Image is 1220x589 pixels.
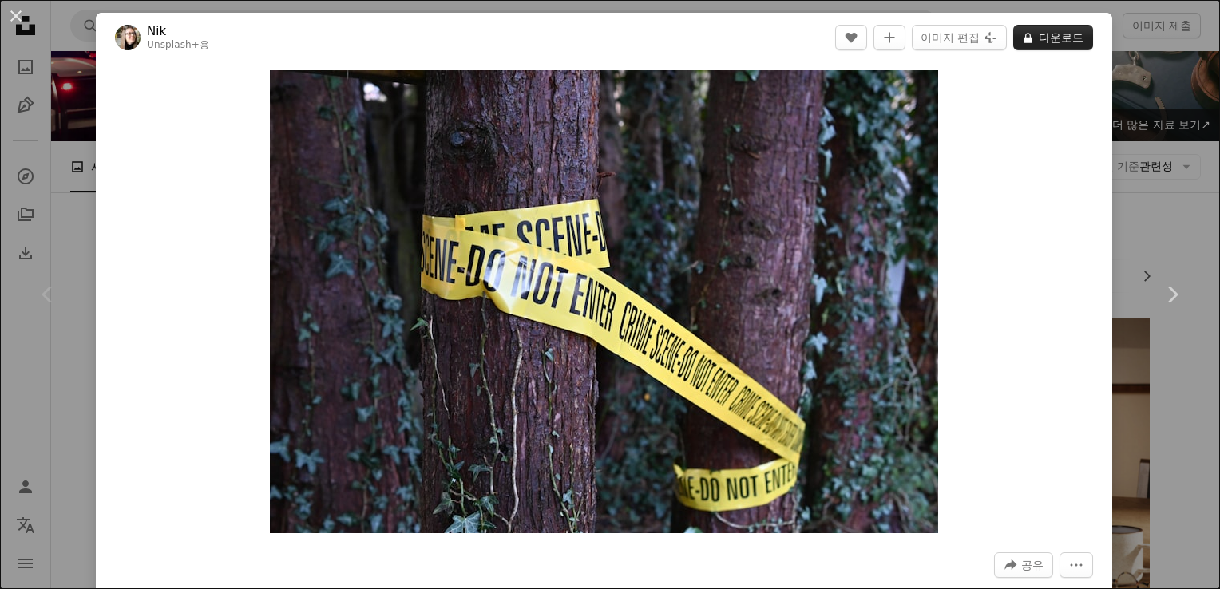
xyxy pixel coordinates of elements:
a: Nik [147,23,209,39]
button: 이 이미지 공유 [994,552,1053,578]
a: 다음 [1124,218,1220,371]
button: 컬렉션에 추가 [873,25,905,50]
span: 공유 [1021,553,1044,577]
button: 이 이미지 확대 [270,70,938,533]
a: Unsplash+ [147,39,200,50]
button: 다운로드 [1013,25,1093,50]
button: 좋아요 [835,25,867,50]
img: Nik의 프로필로 이동 [115,25,141,50]
button: 더 많은 작업 [1060,552,1093,578]
img: 나무를 감싼 두 개의 노란색 주의 테이프 [270,70,938,533]
button: 이미지 편집 [912,25,1007,50]
div: 용 [147,39,209,52]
